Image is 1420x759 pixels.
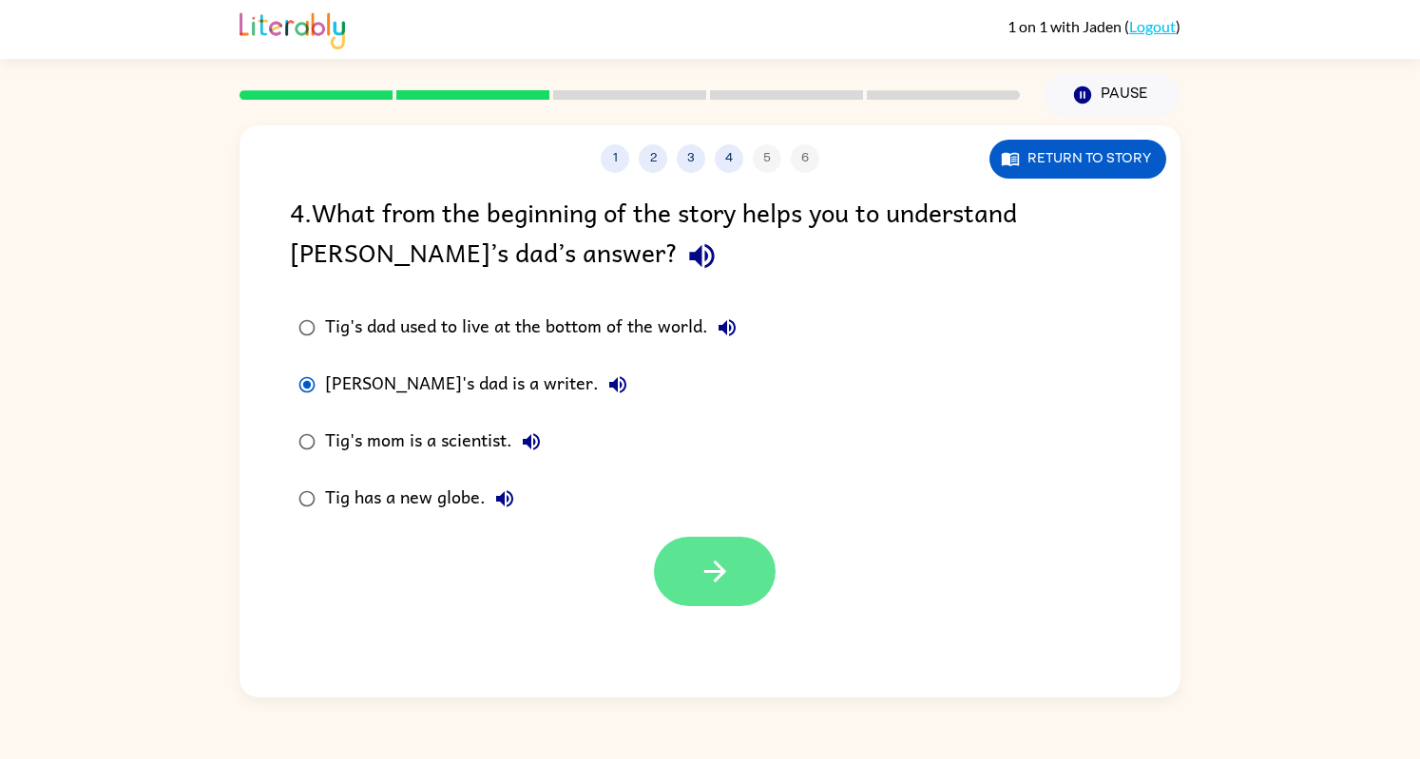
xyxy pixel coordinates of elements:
[486,480,524,518] button: Tig has a new globe.
[325,366,637,404] div: [PERSON_NAME]'s dad is a writer.
[715,144,743,173] button: 4
[1129,17,1176,35] a: Logout
[240,8,345,49] img: Literably
[325,309,746,347] div: Tig's dad used to live at the bottom of the world.
[1007,17,1180,35] div: ( )
[1007,17,1124,35] span: 1 on 1 with Jaden
[512,423,550,461] button: Tig's mom is a scientist.
[1043,73,1180,117] button: Pause
[989,140,1166,179] button: Return to story
[325,423,550,461] div: Tig's mom is a scientist.
[639,144,667,173] button: 2
[599,366,637,404] button: [PERSON_NAME]'s dad is a writer.
[677,144,705,173] button: 3
[290,192,1130,280] div: 4 . What from the beginning of the story helps you to understand [PERSON_NAME]’s dad’s answer?
[325,480,524,518] div: Tig has a new globe.
[708,309,746,347] button: Tig's dad used to live at the bottom of the world.
[601,144,629,173] button: 1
